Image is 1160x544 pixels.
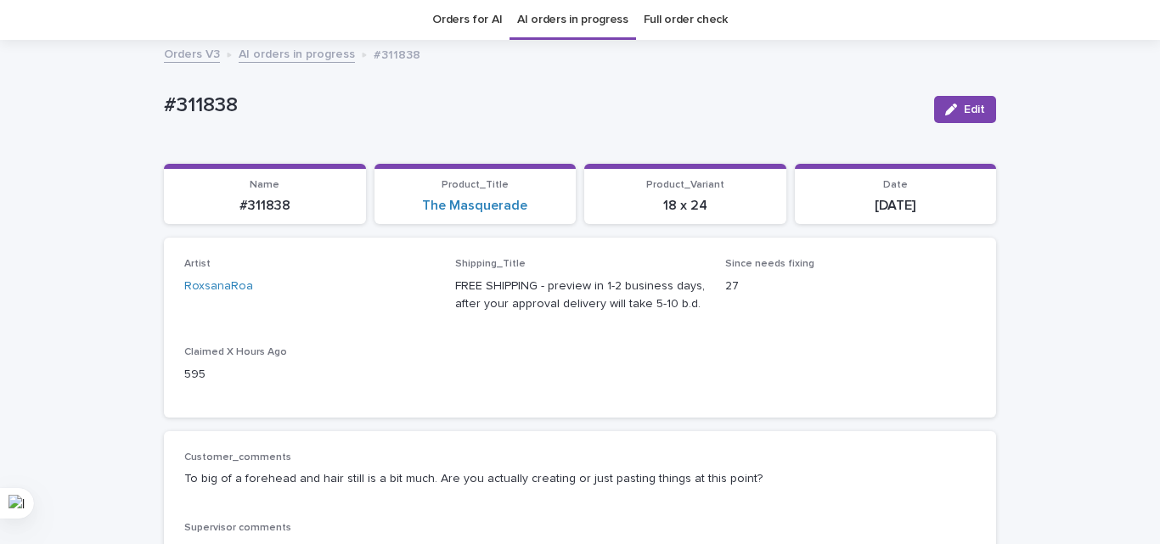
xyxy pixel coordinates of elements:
span: Shipping_Title [455,259,526,269]
span: Claimed X Hours Ago [184,347,287,357]
p: [DATE] [805,198,987,214]
p: To big of a forehead and hair still is a bit much. Are you actually creating or just pasting thin... [184,470,976,488]
span: Customer_comments [184,452,291,463]
p: #311838 [374,44,420,63]
p: #311838 [164,93,921,118]
span: Since needs fixing [725,259,814,269]
button: Edit [934,96,996,123]
span: Product_Variant [646,180,724,190]
a: The Masquerade [422,198,527,214]
span: Supervisor comments [184,523,291,533]
p: 27 [725,278,976,295]
span: Edit [964,104,985,115]
p: 18 x 24 [594,198,776,214]
a: AI orders in progress [239,43,355,63]
span: Date [883,180,908,190]
span: Product_Title [442,180,509,190]
p: 595 [184,366,435,384]
span: Artist [184,259,211,269]
p: #311838 [174,198,356,214]
a: RoxsanaRoa [184,278,253,295]
p: FREE SHIPPING - preview in 1-2 business days, after your approval delivery will take 5-10 b.d. [455,278,706,313]
a: Orders V3 [164,43,220,63]
span: Name [250,180,279,190]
